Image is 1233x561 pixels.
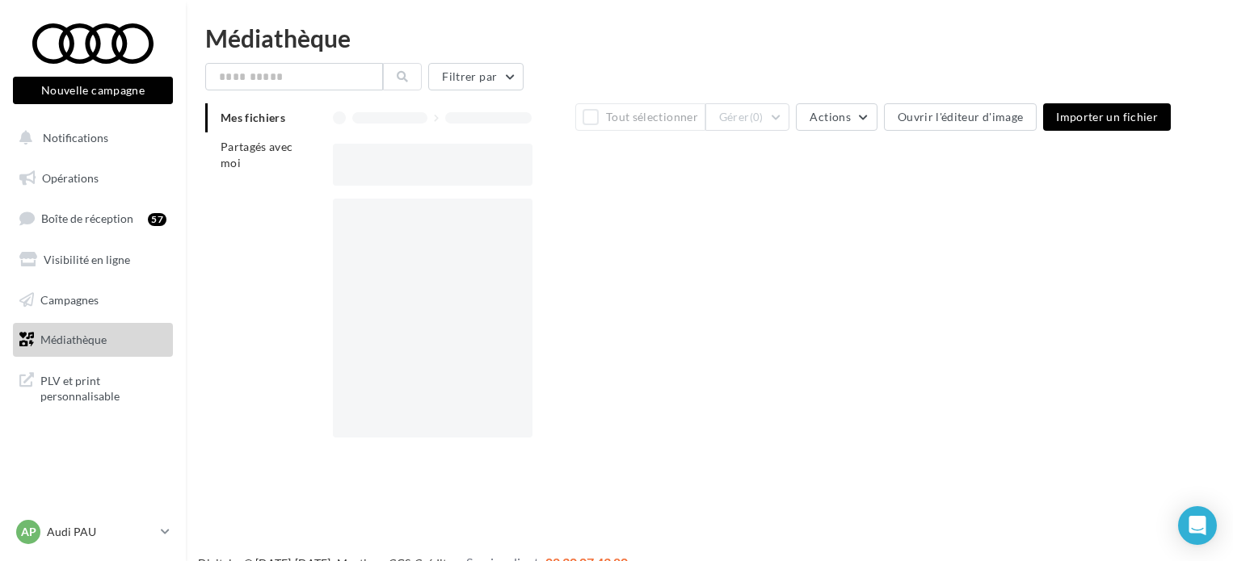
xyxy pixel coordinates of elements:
div: Médiathèque [205,26,1214,50]
span: Opérations [42,171,99,185]
span: Boîte de réception [41,211,133,225]
span: Partagés avec moi [221,140,293,170]
button: Importer un fichier [1043,103,1171,131]
button: Notifications [10,121,170,155]
span: (0) [750,111,764,124]
button: Nouvelle campagne [13,77,173,104]
span: AP [21,524,36,540]
span: Médiathèque [40,333,107,346]
p: Audi PAU [47,524,154,540]
button: Gérer(0) [705,103,790,131]
a: PLV et print personnalisable [10,363,176,411]
button: Filtrer par [428,63,524,90]
button: Tout sélectionner [575,103,705,131]
a: Visibilité en ligne [10,243,176,277]
button: Ouvrir l'éditeur d'image [884,103,1037,131]
span: Notifications [43,131,108,144]
a: Campagnes [10,283,176,317]
a: Opérations [10,161,176,195]
span: Campagnes [40,292,99,306]
div: 57 [148,213,166,226]
span: PLV et print personnalisable [40,370,166,404]
a: Médiathèque [10,323,176,357]
a: AP Audi PAU [13,517,173,547]
span: Importer un fichier [1056,110,1158,124]
div: Open Intercom Messenger [1178,506,1217,545]
span: Actions [810,110,850,124]
span: Mes fichiers [221,111,285,124]
a: Boîte de réception57 [10,201,176,236]
button: Actions [796,103,877,131]
span: Visibilité en ligne [44,253,130,266]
